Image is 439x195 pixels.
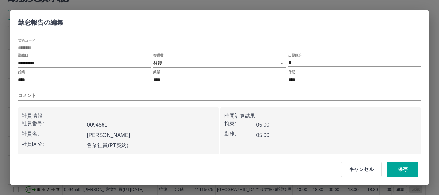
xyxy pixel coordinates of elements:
label: 契約コード [18,38,35,43]
label: 終業 [153,70,160,75]
p: 社員情報 [22,112,215,120]
label: 勤務日 [18,53,28,58]
b: 0094561 [87,122,107,128]
h2: 勤怠報告の編集 [10,10,71,32]
div: 往復 [153,58,286,68]
b: 05:00 [256,122,270,128]
p: 時間計算結果 [224,112,417,120]
button: 保存 [387,162,418,177]
p: 社員区分: [22,140,85,148]
label: 交通費 [153,53,164,58]
p: 勤務: [224,130,256,138]
p: 拘束: [224,120,256,128]
p: 社員名: [22,130,85,138]
b: [PERSON_NAME] [87,132,130,138]
b: 05:00 [256,132,270,138]
b: 営業社員(PT契約) [87,143,129,148]
label: 休憩 [288,70,295,75]
label: 始業 [18,70,25,75]
label: 出勤区分 [288,53,302,58]
p: 社員番号: [22,120,85,128]
button: キャンセル [341,162,382,177]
